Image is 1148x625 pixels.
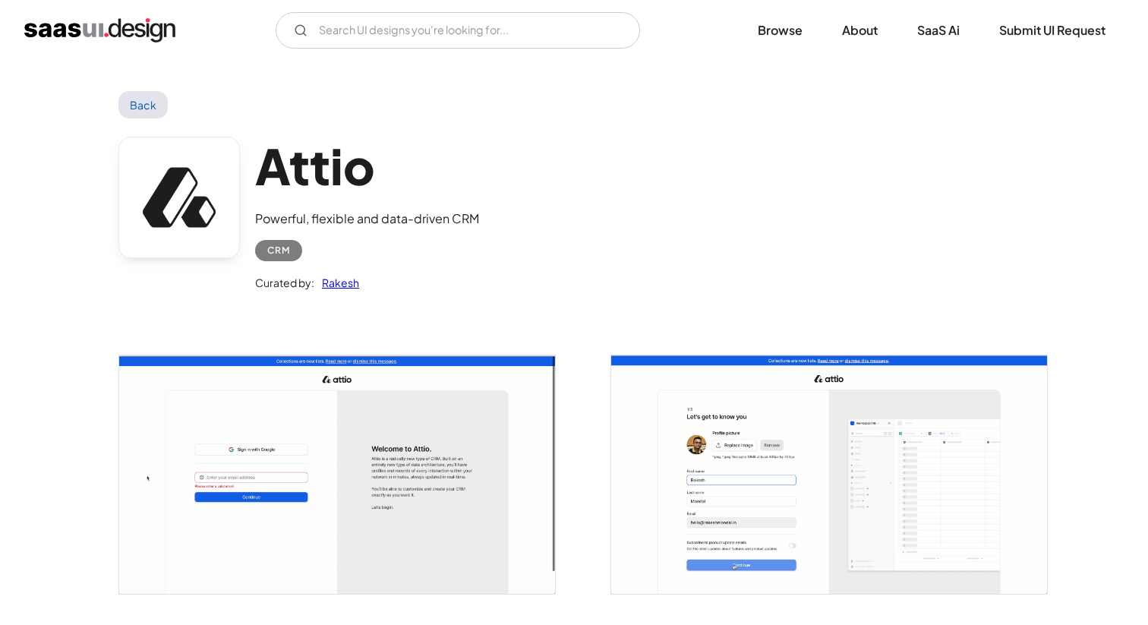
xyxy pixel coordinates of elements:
a: Browse [740,14,821,47]
div: CRM [267,241,290,260]
a: Submit UI Request [981,14,1124,47]
input: Search UI designs you're looking for... [276,12,640,49]
a: Back [118,91,168,118]
a: About [824,14,896,47]
div: Powerful, flexible and data-driven CRM [255,210,479,228]
img: 63e25b950f361025520fd3ac_Attio_%20Customer%20relationship%20lets%20get%20to%20know.png [611,355,1047,594]
a: open lightbox [119,355,555,594]
a: SaaS Ai [899,14,978,47]
a: home [24,18,175,43]
div: Curated by: [255,273,314,292]
form: Email Form [276,12,640,49]
a: Rakesh [314,273,359,292]
img: 63e25b967455a07d7c44aa86_Attio_%20Customer%20relationship%20Welcome.png [119,355,555,594]
a: open lightbox [611,355,1047,594]
h1: Attio [255,137,479,195]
